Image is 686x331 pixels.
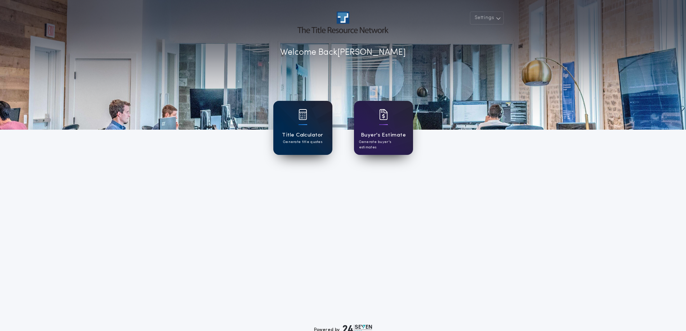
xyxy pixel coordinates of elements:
h1: Buyer's Estimate [361,131,406,139]
h1: Title Calculator [282,131,323,139]
img: card icon [379,109,388,120]
button: Settings [470,12,504,24]
img: card icon [299,109,307,120]
a: card iconBuyer's EstimateGenerate buyer's estimates [354,101,413,155]
p: Generate buyer's estimates [359,139,408,150]
img: account-logo [297,12,388,33]
a: card iconTitle CalculatorGenerate title quotes [273,101,332,155]
p: Welcome Back [PERSON_NAME] [280,46,406,59]
p: Generate title quotes [283,139,322,145]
